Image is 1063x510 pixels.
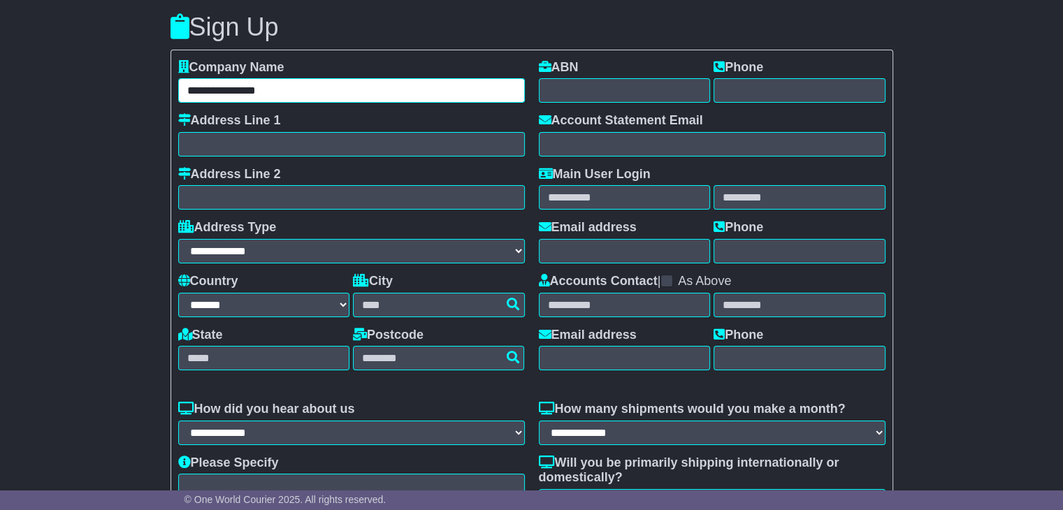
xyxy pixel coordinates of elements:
[539,274,885,293] div: |
[178,113,281,129] label: Address Line 1
[539,274,658,289] label: Accounts Contact
[178,60,284,75] label: Company Name
[539,220,637,235] label: Email address
[178,402,355,417] label: How did you hear about us
[539,328,637,343] label: Email address
[178,167,281,182] label: Address Line 2
[714,328,763,343] label: Phone
[539,167,651,182] label: Main User Login
[678,274,731,289] label: As Above
[178,456,279,471] label: Please Specify
[171,13,893,41] h3: Sign Up
[539,113,703,129] label: Account Statement Email
[539,456,885,486] label: Will you be primarily shipping internationally or domestically?
[714,220,763,235] label: Phone
[178,328,223,343] label: State
[714,60,763,75] label: Phone
[539,60,579,75] label: ABN
[353,274,393,289] label: City
[353,328,424,343] label: Postcode
[178,274,238,289] label: Country
[185,494,386,505] span: © One World Courier 2025. All rights reserved.
[539,402,846,417] label: How many shipments would you make a month?
[178,220,277,235] label: Address Type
